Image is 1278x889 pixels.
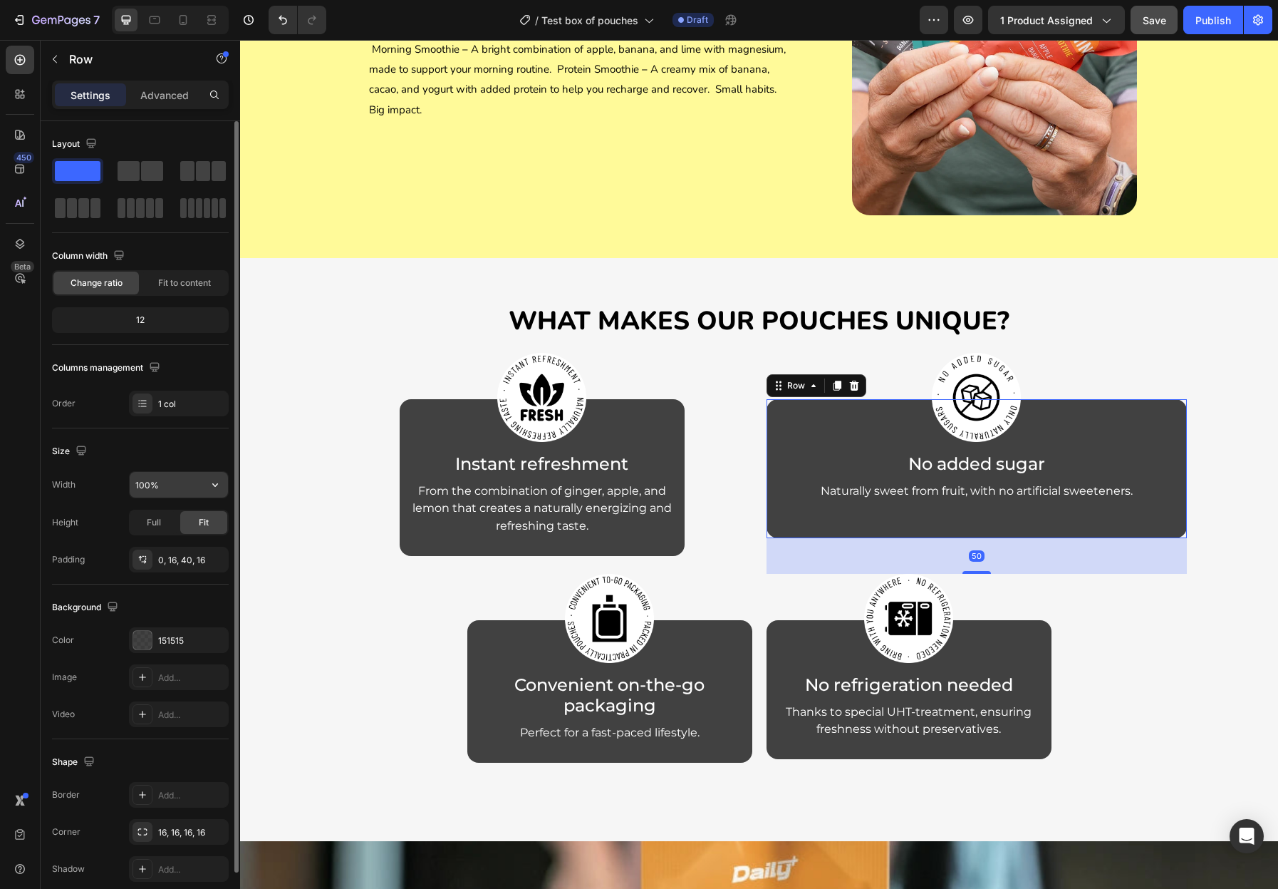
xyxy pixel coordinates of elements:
div: Layout [52,135,100,154]
p: Perfect for a fast-paced lifestyle. [240,684,499,702]
h2: No added sugar [538,413,935,436]
div: Size [52,442,90,461]
h2: No refrigeration needed [538,634,800,657]
div: Image [52,671,77,684]
div: 151515 [158,634,225,647]
img: [object Object] [692,313,781,402]
div: Add... [158,789,225,802]
span: Change ratio [71,277,123,289]
p: 7 [93,11,100,29]
span: Save [1143,14,1166,26]
iframe: Design area [240,40,1278,889]
span: Test box of pouches [541,13,638,28]
button: 1 product assigned [988,6,1125,34]
div: Open Intercom Messenger [1230,819,1264,853]
div: Add... [158,863,225,876]
p: Advanced [140,88,189,103]
div: 16, 16, 16, 16 [158,826,225,839]
div: Video [52,708,75,721]
div: Shadow [52,863,85,875]
strong: What Makes our pouches Unique? [269,264,769,299]
p: Naturally sweet from fruit, with no artificial sweeteners. [539,443,934,460]
div: Undo/Redo [269,6,326,34]
div: Add... [158,672,225,684]
div: 12 [55,310,226,330]
div: Publish [1195,13,1231,28]
img: [object Object] [257,313,346,402]
div: Border [52,788,80,801]
div: 0, 16, 40, 16 [158,554,225,567]
p: Settings [71,88,110,103]
div: Background [52,598,121,617]
div: Width [52,478,76,491]
div: Order [52,397,76,410]
img: [object Object] [325,534,414,623]
div: 50 [729,510,744,522]
input: Auto [130,472,228,498]
h2: Convenient on-the-go packaging [239,634,501,678]
div: Color [52,634,74,647]
img: [object Object] [624,534,713,623]
p: From the combination of ginger, apple, and lemon that creates a naturally energizing and refreshi... [172,443,432,495]
div: Add... [158,709,225,721]
div: Corner [52,826,80,838]
span: Fit [199,516,209,529]
span: Fit to content [158,277,211,289]
div: Columns management [52,359,163,378]
p: Row [69,51,190,68]
span: Full [147,516,161,529]
div: Beta [11,261,34,272]
button: Publish [1183,6,1243,34]
div: 450 [14,152,34,163]
span: / [535,13,539,28]
div: 1 col [158,398,225,411]
span: 1 product assigned [1000,13,1093,28]
div: Shape [52,753,98,772]
div: Padding [52,553,85,566]
h2: Instant refreshment [171,413,433,436]
div: Height [52,516,78,529]
p: Thanks to special UHT-treatment, ensuring freshness without preservatives. [539,664,799,699]
button: 7 [6,6,106,34]
button: Save [1131,6,1178,34]
div: Column width [52,247,128,266]
div: Row [544,339,568,352]
span: Draft [687,14,708,26]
